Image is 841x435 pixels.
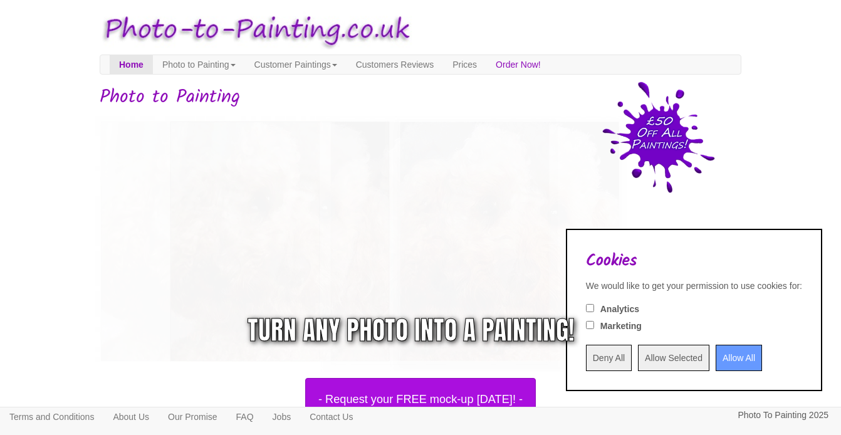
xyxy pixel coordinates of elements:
input: Allow All [716,345,762,371]
a: Customer Paintings [245,55,347,74]
a: Photo to Painting [153,55,245,74]
div: We would like to get your permission to use cookies for: [586,280,802,292]
div: Turn any photo into a painting! [248,312,575,349]
img: monty-small.jpg [160,111,630,372]
label: Analytics [600,303,639,315]
a: Our Promise [159,407,227,426]
button: - Request your FREE mock-up [DATE]! - [305,378,536,421]
a: Contact Us [300,407,362,426]
a: About Us [103,407,159,426]
p: Photo To Painting 2025 [738,407,828,423]
a: FAQ [227,407,263,426]
a: Jobs [263,407,301,426]
h2: Cookies [586,252,802,270]
a: Customers Reviews [347,55,443,74]
a: Prices [443,55,486,74]
img: Photo to Painting [93,6,414,55]
input: Deny All [586,345,632,371]
a: Home [110,55,153,74]
img: Oil painting of a dog [90,111,560,372]
a: Order Now! [486,55,550,74]
input: Allow Selected [638,345,709,371]
h1: Photo to Painting [100,87,741,108]
img: 50 pound price drop [602,81,715,193]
